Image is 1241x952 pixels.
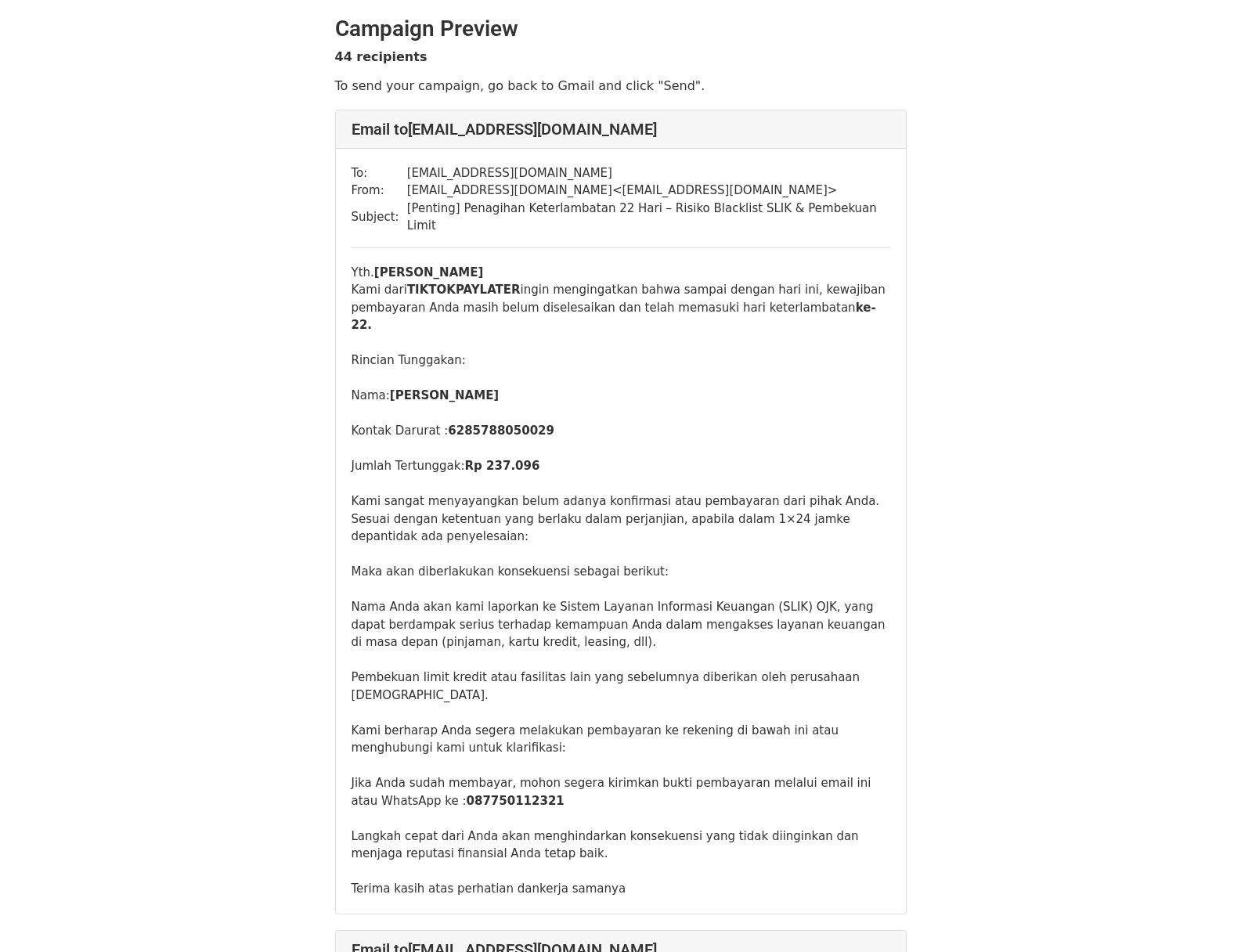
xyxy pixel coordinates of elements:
[539,882,626,896] span: kerja samanya
[352,475,890,898] div: Kami sangat menyayangkan belum adanya konfirmasi atau pembayaran dari pihak Anda. Sesuai dengan k...
[335,16,907,42] h2: Campaign Preview
[352,164,407,182] td: To:
[407,200,890,235] td: [Penting] Penagihan Keterlambatan 22 Hari – Risiko Blacklist SLIK & Pembekuan Limit
[335,49,427,64] strong: 44 recipients
[352,200,407,235] td: Subject:
[374,265,483,279] b: [PERSON_NAME]
[467,794,565,808] b: 087750112321
[352,440,890,475] div: Jumlah Tertunggak:
[352,264,890,898] div: Yth. Kami dari ingin mengingatkan bahwa sampai dengan hari ini, kewajiban pembayaran Anda masih b...
[407,283,521,297] span: TIKTOKPAYLATER
[390,388,499,402] b: [PERSON_NAME]
[407,182,890,200] td: [EMAIL_ADDRESS][DOMAIN_NAME] < [EMAIL_ADDRESS][DOMAIN_NAME] >
[465,459,540,473] b: Rp 237.096
[352,512,850,544] span: ke depan
[352,182,407,200] td: From:
[335,78,907,94] p: To send your campaign, go back to Gmail and click "Send".
[448,424,554,438] b: 6285788050029
[407,164,890,182] td: [EMAIL_ADDRESS][DOMAIN_NAME]
[352,120,890,139] h4: Email to [EMAIL_ADDRESS][DOMAIN_NAME]
[352,301,876,333] b: ke-22.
